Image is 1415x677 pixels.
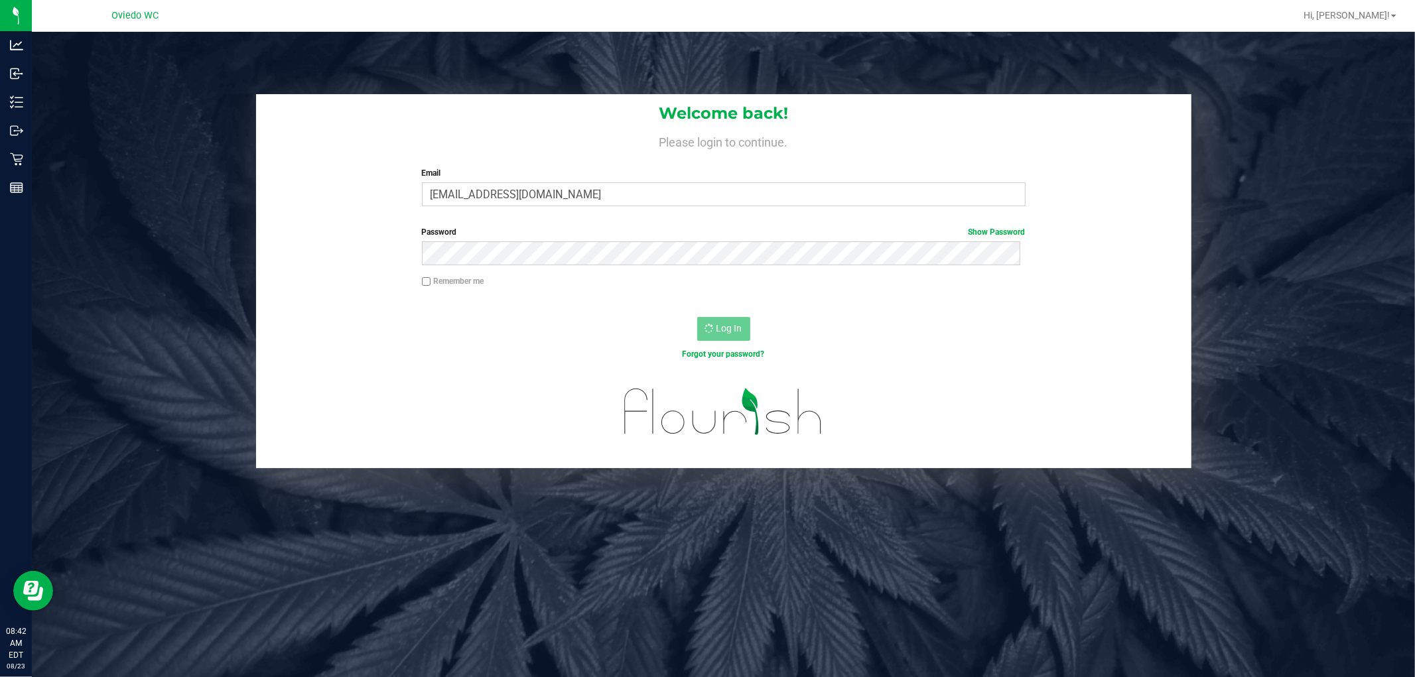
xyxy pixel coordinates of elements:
span: Log In [716,323,742,334]
inline-svg: Inbound [10,67,23,80]
iframe: Resource center [13,571,53,611]
inline-svg: Inventory [10,95,23,109]
a: Forgot your password? [683,349,765,359]
span: Hi, [PERSON_NAME]! [1304,10,1390,21]
input: Remember me [422,277,431,286]
h1: Welcome back! [256,105,1191,122]
h4: Please login to continue. [256,133,1191,149]
inline-svg: Retail [10,153,23,166]
a: Show Password [969,227,1026,237]
inline-svg: Outbound [10,124,23,137]
inline-svg: Reports [10,181,23,194]
inline-svg: Analytics [10,38,23,52]
span: Password [422,227,457,237]
span: Oviedo WC [112,10,159,21]
button: Log In [697,317,750,341]
p: 08/23 [6,661,26,671]
p: 08:42 AM EDT [6,625,26,661]
img: flourish_logo.svg [606,374,841,449]
label: Email [422,167,1026,179]
label: Remember me [422,275,484,287]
